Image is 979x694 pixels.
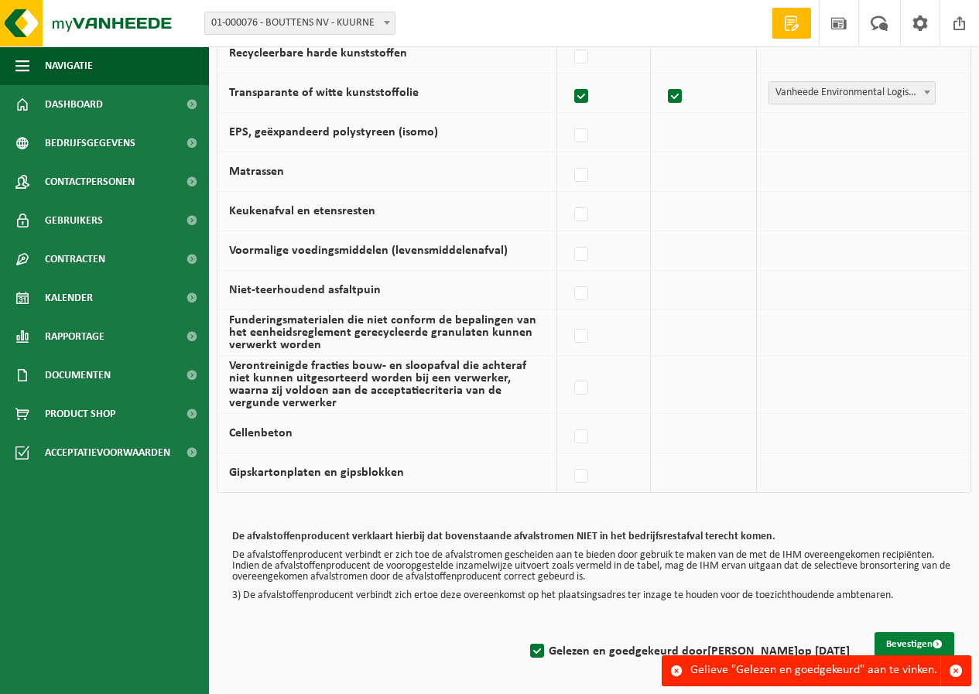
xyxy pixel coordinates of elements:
label: Recycleerbare harde kunststoffen [229,47,407,60]
span: Gebruikers [45,201,103,240]
span: Rapportage [45,317,104,356]
button: Bevestigen [875,632,954,657]
label: Gelezen en goedgekeurd door op [DATE] [527,640,850,663]
label: Gipskartonplaten en gipsblokken [229,467,404,479]
label: EPS, geëxpandeerd polystyreen (isomo) [229,126,438,138]
span: Product Shop [45,395,115,433]
label: Matrassen [229,166,284,178]
label: Voormalige voedingsmiddelen (levensmiddelenafval) [229,244,508,257]
strong: [PERSON_NAME] [707,645,798,658]
span: Acceptatievoorwaarden [45,433,170,472]
span: Dashboard [45,85,103,124]
label: Funderingsmaterialen die niet conform de bepalingen van het eenheidsreglement gerecycleerde granu... [229,314,536,351]
span: Contracten [45,240,105,279]
label: Keukenafval en etensresten [229,205,375,217]
span: Navigatie [45,46,93,85]
span: Documenten [45,356,111,395]
label: Transparante of witte kunststoffolie [229,87,419,99]
span: Bedrijfsgegevens [45,124,135,162]
span: Kalender [45,279,93,317]
span: 01-000076 - BOUTTENS NV - KUURNE [205,12,395,34]
label: Cellenbeton [229,427,293,439]
p: De afvalstoffenproducent verbindt er zich toe de afvalstromen gescheiden aan te bieden door gebru... [232,550,956,583]
label: Niet-teerhoudend asfaltpuin [229,284,381,296]
b: De afvalstoffenproducent verklaart hierbij dat bovenstaande afvalstromen NIET in het bedrijfsrest... [232,531,775,542]
span: Contactpersonen [45,162,135,201]
span: Vanheede Environmental Logistics [768,81,936,104]
div: Gelieve "Gelezen en goedgekeurd" aan te vinken. [690,656,940,685]
p: 3) De afvalstoffenproducent verbindt zich ertoe deze overeenkomst op het plaatsingsadres ter inza... [232,590,956,601]
span: Vanheede Environmental Logistics [769,82,935,104]
label: Verontreinigde fracties bouw- en sloopafval die achteraf niet kunnen uitgesorteerd worden bij een... [229,360,526,409]
span: 01-000076 - BOUTTENS NV - KUURNE [204,12,395,35]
